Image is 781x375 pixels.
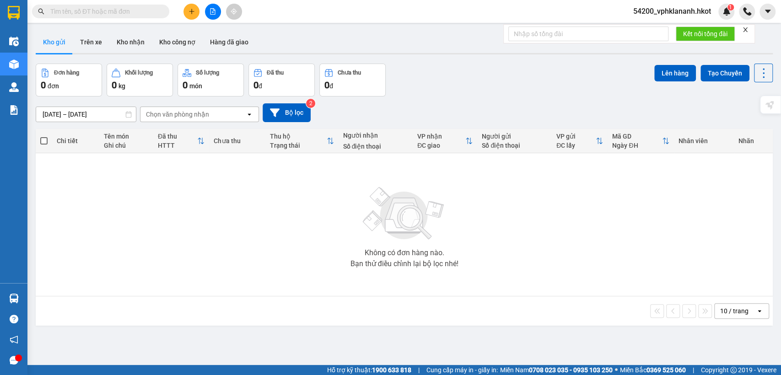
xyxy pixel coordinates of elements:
div: Thu hộ [270,133,327,140]
button: Bộ lọc [263,103,311,122]
div: Đã thu [158,133,197,140]
strong: 0708 023 035 - 0935 103 250 [529,366,613,374]
div: Không có đơn hàng nào. [364,249,444,257]
div: Đơn hàng [54,70,79,76]
span: 0 [324,80,329,91]
div: 10 / trang [720,306,749,316]
button: Đơn hàng0đơn [36,64,102,96]
div: Chưa thu [338,70,361,76]
span: Kết nối tổng đài [683,29,727,39]
img: svg+xml;base64,PHN2ZyBjbGFzcz0ibGlzdC1wbHVnX19zdmciIHhtbG5zPSJodHRwOi8vd3d3LnczLm9yZy8yMDAwL3N2Zy... [358,182,450,246]
div: Ngày ĐH [612,142,662,149]
div: VP nhận [417,133,465,140]
input: Nhập số tổng đài [508,27,668,41]
span: 0 [41,80,46,91]
button: Số lượng0món [178,64,244,96]
th: Toggle SortBy [608,129,673,153]
div: Bạn thử điều chỉnh lại bộ lọc nhé! [350,260,458,268]
button: Đã thu0đ [248,64,315,96]
div: Khối lượng [125,70,153,76]
div: Số lượng [196,70,219,76]
span: search [38,8,44,15]
span: 0 [112,80,117,91]
span: đơn [48,82,59,90]
span: copyright [730,367,737,373]
img: phone-icon [743,7,751,16]
span: 54200_vphklananh.hkot [626,5,718,17]
button: Hàng đã giao [203,31,256,53]
div: Chọn văn phòng nhận [146,110,209,119]
img: warehouse-icon [9,294,19,303]
div: Mã GD [612,133,662,140]
span: file-add [210,8,216,15]
img: warehouse-icon [9,37,19,46]
img: icon-new-feature [722,7,731,16]
span: message [10,356,18,364]
div: Tên món [104,133,149,140]
strong: 0369 525 060 [646,366,686,374]
th: Toggle SortBy [153,129,209,153]
span: aim [231,8,237,15]
img: logo-vxr [8,6,20,20]
sup: 2 [306,99,315,108]
img: solution-icon [9,105,19,115]
img: warehouse-icon [9,82,19,92]
span: đ [329,82,333,90]
span: đ [259,82,262,90]
div: ĐC lấy [556,142,596,149]
div: Chi tiết [57,137,95,145]
button: Kết nối tổng đài [676,27,735,41]
span: kg [118,82,125,90]
span: 1 [729,4,732,11]
div: Nhãn [738,137,768,145]
div: Số điện thoại [343,143,409,150]
div: VP gửi [556,133,596,140]
span: ⚪️ [615,368,618,372]
span: Cung cấp máy in - giấy in: [426,365,498,375]
button: Lên hàng [654,65,696,81]
button: Kho công nợ [152,31,203,53]
div: Nhân viên [679,137,730,145]
span: question-circle [10,315,18,323]
button: Trên xe [73,31,109,53]
button: plus [183,4,199,20]
div: Số điện thoại [482,142,547,149]
span: 0 [183,80,188,91]
div: HTTT [158,142,197,149]
sup: 1 [727,4,734,11]
div: Người nhận [343,132,409,139]
span: plus [189,8,195,15]
th: Toggle SortBy [413,129,477,153]
strong: 1900 633 818 [372,366,411,374]
span: notification [10,335,18,344]
span: Miền Nam [500,365,613,375]
svg: open [756,307,763,315]
span: | [693,365,694,375]
svg: open [246,111,253,118]
span: | [418,365,420,375]
button: caret-down [759,4,776,20]
span: 0 [253,80,259,91]
button: Khối lượng0kg [107,64,173,96]
th: Toggle SortBy [265,129,339,153]
button: file-add [205,4,221,20]
span: món [189,82,202,90]
span: Hỗ trợ kỹ thuật: [327,365,411,375]
div: Trạng thái [270,142,327,149]
span: Miền Bắc [620,365,686,375]
div: Đã thu [267,70,284,76]
th: Toggle SortBy [552,129,608,153]
button: Tạo Chuyến [700,65,749,81]
button: Chưa thu0đ [319,64,386,96]
button: Kho nhận [109,31,152,53]
div: Chưa thu [214,137,260,145]
button: Kho gửi [36,31,73,53]
div: ĐC giao [417,142,465,149]
span: caret-down [764,7,772,16]
div: Người gửi [482,133,547,140]
input: Tìm tên, số ĐT hoặc mã đơn [50,6,158,16]
button: aim [226,4,242,20]
span: close [742,27,749,33]
img: warehouse-icon [9,59,19,69]
input: Select a date range. [36,107,136,122]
